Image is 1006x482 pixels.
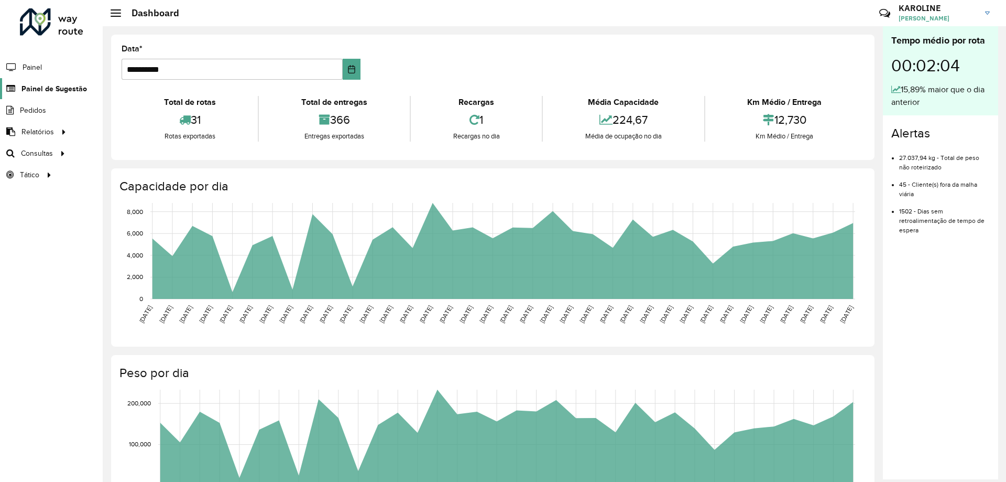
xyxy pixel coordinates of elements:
[899,14,977,23] span: [PERSON_NAME]
[261,96,407,109] div: Total de entregas
[338,304,353,324] text: [DATE]
[799,304,814,324] text: [DATE]
[127,252,143,259] text: 4,000
[559,304,574,324] text: [DATE]
[708,96,861,109] div: Km Médio / Entrega
[261,109,407,131] div: 366
[818,304,834,324] text: [DATE]
[127,274,143,281] text: 2,000
[121,7,179,19] h2: Dashboard
[418,304,433,324] text: [DATE]
[119,179,864,194] h4: Capacidade por dia
[413,109,539,131] div: 1
[891,83,990,109] div: 15,89% maior que o dia anterior
[127,230,143,237] text: 6,000
[458,304,474,324] text: [DATE]
[518,304,533,324] text: [DATE]
[545,109,701,131] div: 224,67
[478,304,494,324] text: [DATE]
[545,96,701,109] div: Média Capacidade
[618,304,633,324] text: [DATE]
[891,126,990,141] h4: Alertas
[708,109,861,131] div: 12,730
[158,304,173,324] text: [DATE]
[127,400,151,406] text: 200,000
[298,304,313,324] text: [DATE]
[679,304,694,324] text: [DATE]
[899,199,990,235] li: 1502 - Dias sem retroalimentação de tempo de espera
[538,304,553,324] text: [DATE]
[698,304,714,324] text: [DATE]
[278,304,293,324] text: [DATE]
[258,304,274,324] text: [DATE]
[124,131,255,142] div: Rotas exportadas
[718,304,734,324] text: [DATE]
[23,62,42,73] span: Painel
[708,131,861,142] div: Km Médio / Entrega
[20,169,39,180] span: Tático
[129,441,151,448] text: 100,000
[398,304,413,324] text: [DATE]
[261,131,407,142] div: Entregas exportadas
[198,304,213,324] text: [DATE]
[178,304,193,324] text: [DATE]
[238,304,253,324] text: [DATE]
[138,304,153,324] text: [DATE]
[891,48,990,83] div: 00:02:04
[839,304,854,324] text: [DATE]
[598,304,614,324] text: [DATE]
[139,295,143,302] text: 0
[119,366,864,381] h4: Peso por dia
[779,304,794,324] text: [DATE]
[899,172,990,199] li: 45 - Cliente(s) fora da malha viária
[413,131,539,142] div: Recargas no dia
[122,42,143,55] label: Data
[498,304,513,324] text: [DATE]
[891,34,990,48] div: Tempo médio por rota
[639,304,654,324] text: [DATE]
[873,2,896,25] a: Contato Rápido
[20,105,46,116] span: Pedidos
[759,304,774,324] text: [DATE]
[318,304,333,324] text: [DATE]
[545,131,701,142] div: Média de ocupação no dia
[343,59,361,80] button: Choose Date
[659,304,674,324] text: [DATE]
[358,304,374,324] text: [DATE]
[739,304,754,324] text: [DATE]
[21,83,87,94] span: Painel de Sugestão
[899,3,977,13] h3: KAROLINE
[21,148,53,159] span: Consultas
[124,96,255,109] div: Total de rotas
[124,109,255,131] div: 31
[21,126,54,137] span: Relatórios
[218,304,233,324] text: [DATE]
[413,96,539,109] div: Recargas
[127,208,143,215] text: 8,000
[899,145,990,172] li: 27.037,94 kg - Total de peso não roteirizado
[578,304,594,324] text: [DATE]
[378,304,393,324] text: [DATE]
[438,304,453,324] text: [DATE]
